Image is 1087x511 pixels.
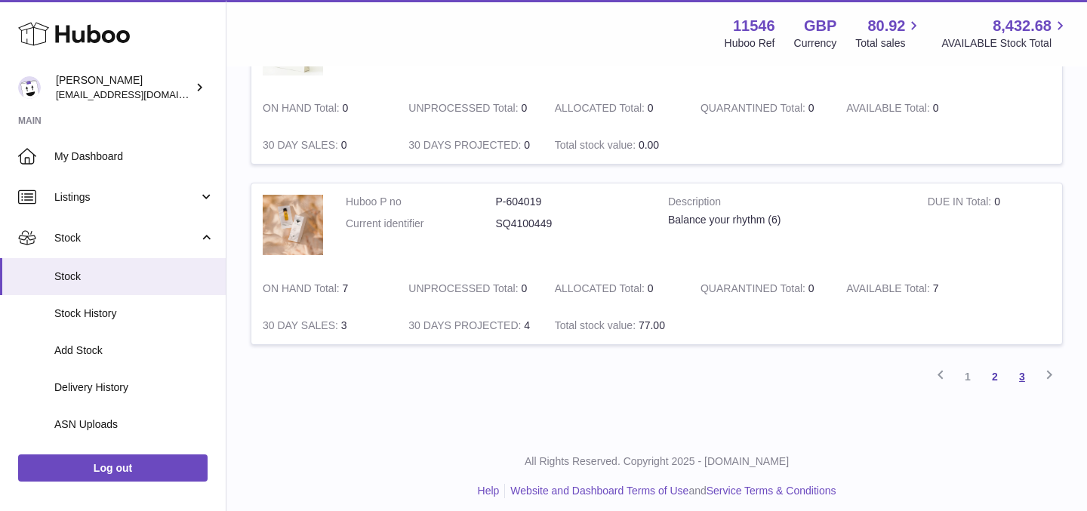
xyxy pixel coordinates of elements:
a: Help [478,485,500,497]
div: Balance your rhythm (6) [668,213,905,227]
strong: Total stock value [555,319,639,335]
strong: AVAILABLE Total [846,102,932,118]
strong: GBP [804,16,836,36]
strong: ALLOCATED Total [555,282,648,298]
a: 80.92 Total sales [855,16,922,51]
dt: Current identifier [346,217,496,231]
td: 7 [251,270,397,307]
span: 0 [808,102,814,114]
img: product image [263,195,323,255]
td: 0 [251,127,397,164]
a: 1 [954,363,981,390]
strong: UNPROCESSED Total [408,282,521,298]
p: All Rights Reserved. Copyright 2025 - [DOMAIN_NAME] [239,454,1075,469]
div: Currency [794,36,837,51]
span: 77.00 [639,319,665,331]
strong: QUARANTINED Total [701,102,808,118]
td: 7 [835,270,981,307]
strong: UNPROCESSED Total [408,102,521,118]
td: 0 [835,90,981,127]
a: 3 [1008,363,1036,390]
span: 0.00 [639,139,659,151]
strong: 11546 [733,16,775,36]
td: 4 [397,307,543,344]
span: [EMAIL_ADDRESS][DOMAIN_NAME] [56,88,222,100]
span: 80.92 [867,16,905,36]
span: Stock [54,231,199,245]
td: 3 [251,307,397,344]
strong: ON HAND Total [263,282,343,298]
span: Stock [54,269,214,284]
td: 0 [916,183,1062,270]
span: 0 [808,282,814,294]
strong: DUE IN Total [928,195,994,211]
a: 2 [981,363,1008,390]
img: Info@stpalo.com [18,76,41,99]
div: Huboo Ref [725,36,775,51]
strong: 30 DAYS PROJECTED [408,139,524,155]
li: and [505,484,836,498]
a: Website and Dashboard Terms of Use [510,485,688,497]
td: 0 [397,127,543,164]
td: 0 [397,270,543,307]
span: Stock History [54,306,214,321]
span: ASN Uploads [54,417,214,432]
td: 0 [543,270,689,307]
span: Delivery History [54,380,214,395]
strong: 30 DAY SALES [263,319,341,335]
strong: Description [668,195,905,213]
dd: P-604019 [496,195,646,209]
strong: 30 DAYS PROJECTED [408,319,524,335]
span: 8,432.68 [993,16,1052,36]
span: Total sales [855,36,922,51]
dd: SQ4100449 [496,217,646,231]
td: 0 [543,90,689,127]
a: 8,432.68 AVAILABLE Stock Total [941,16,1069,51]
a: Service Terms & Conditions [707,485,836,497]
dt: Huboo P no [346,195,496,209]
a: Log out [18,454,208,482]
strong: AVAILABLE Total [846,282,932,298]
strong: Total stock value [555,139,639,155]
span: My Dashboard [54,149,214,164]
strong: QUARANTINED Total [701,282,808,298]
strong: ON HAND Total [263,102,343,118]
span: AVAILABLE Stock Total [941,36,1069,51]
div: [PERSON_NAME] [56,73,192,102]
strong: ALLOCATED Total [555,102,648,118]
strong: 30 DAY SALES [263,139,341,155]
td: 0 [251,90,397,127]
span: Add Stock [54,343,214,358]
td: 0 [397,90,543,127]
span: Listings [54,190,199,205]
